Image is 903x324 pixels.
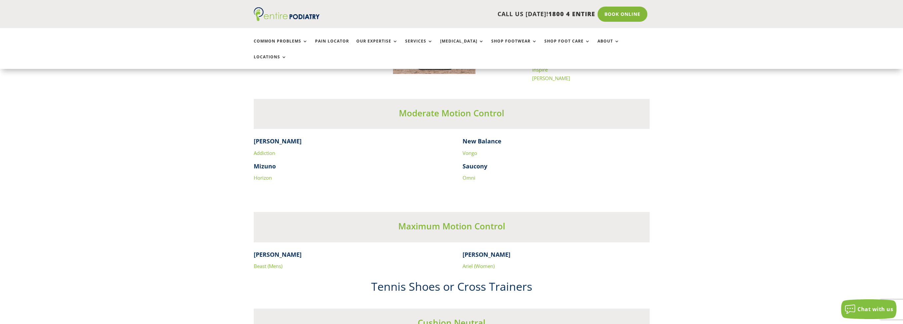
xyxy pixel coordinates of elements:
a: About [597,39,620,53]
a: Pain Locator [315,39,349,53]
span: Chat with us [857,306,893,313]
a: Book Online [597,7,647,22]
h3: Maximum Motion Control [254,220,650,235]
h4: Mizuno [254,162,441,174]
h4: [PERSON_NAME] [254,250,441,262]
img: logo (1) [254,7,320,21]
a: Inspire [532,66,548,73]
a: [PERSON_NAME] [532,75,570,81]
a: Ariel (Women) [463,263,495,269]
span: 1800 4 ENTIRE [548,10,595,18]
a: Beast (Mens) [254,263,282,269]
a: Locations [254,55,287,69]
p: CALL US [DATE]! [345,10,595,18]
a: Addiction [254,150,275,156]
a: Horizon [254,174,272,181]
h4: [PERSON_NAME] [254,137,441,149]
a: Shop Footwear [491,39,537,53]
h4: [PERSON_NAME] [463,250,650,262]
h4: New Balance [463,137,650,149]
a: Common Problems [254,39,308,53]
a: Our Expertise [356,39,398,53]
button: Chat with us [841,299,896,319]
a: [MEDICAL_DATA] [440,39,484,53]
a: Omni [463,174,475,181]
h2: Tennis Shoes or Cross Trainers [254,279,650,298]
a: Entire Podiatry [254,16,320,22]
a: Shop Foot Care [544,39,590,53]
h3: Moderate Motion Control [254,107,650,122]
a: Vongo [463,150,477,156]
h4: Saucony [463,162,650,174]
a: Services [405,39,433,53]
